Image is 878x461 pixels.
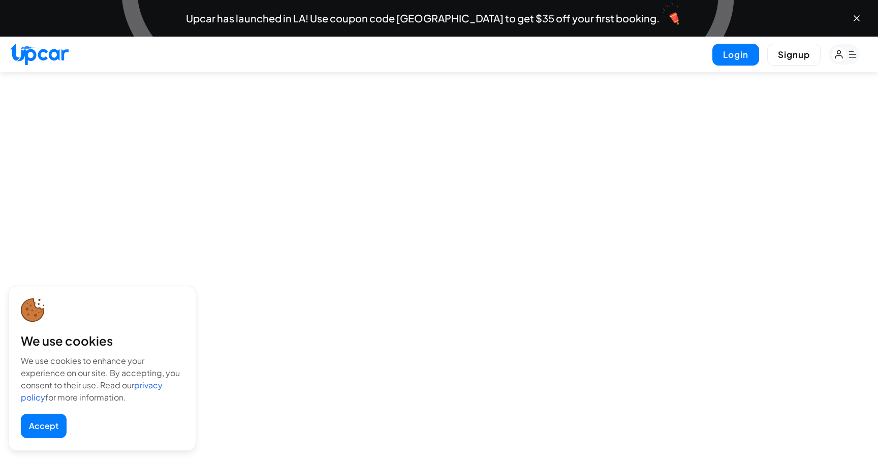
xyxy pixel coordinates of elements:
[21,355,183,404] div: We use cookies to enhance your experience on our site. By accepting, you consent to their use. Re...
[767,44,821,66] button: Signup
[186,13,660,23] span: Upcar has launched in LA! Use coupon code [GEOGRAPHIC_DATA] to get $35 off your first booking.
[10,43,69,65] img: Upcar Logo
[21,332,183,349] div: We use cookies
[21,414,67,438] button: Accept
[21,298,45,322] img: cookie-icon.svg
[852,13,862,23] button: Close banner
[712,44,759,66] button: Login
